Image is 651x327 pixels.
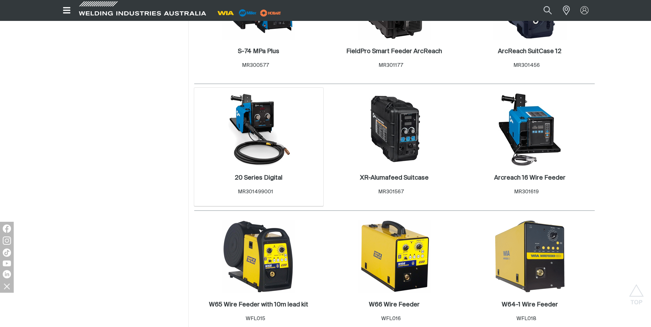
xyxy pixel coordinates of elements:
span: MR301177 [379,63,403,68]
img: 20 Series Digital [222,93,295,166]
img: Instagram [3,237,11,245]
img: W65 Wire Feeder with 10m lead kit [222,220,295,293]
span: WFL016 [381,316,401,321]
span: WFL018 [516,316,536,321]
img: hide socials [1,280,13,292]
h2: W66 Wire Feeder [369,302,420,308]
a: Arcreach 16 Wire Feeder [494,174,566,182]
h2: FieldPro Smart Feeder ArcReach [346,48,442,54]
img: XR-Alumafeed Suitcase [358,93,431,166]
a: W66 Wire Feeder [369,301,420,309]
h2: S-74 MPa Plus [238,48,279,54]
a: W65 Wire Feeder with 10m lead kit [209,301,308,309]
span: MR301456 [513,63,540,68]
img: miller [258,8,283,18]
h2: W65 Wire Feeder with 10m lead kit [209,302,308,308]
span: MR301567 [378,189,404,194]
img: TikTok [3,249,11,257]
a: miller [258,10,283,15]
img: W64-1 Wire Feeder [493,220,567,293]
button: Scroll to top [629,284,644,300]
h2: 20 Series Digital [235,175,282,181]
a: 20 Series Digital [235,174,282,182]
span: MR300577 [242,63,269,68]
span: MR301619 [514,189,539,194]
a: S-74 MPa Plus [238,48,279,56]
button: Search products [536,3,559,18]
a: W64-1 Wire Feeder [502,301,558,309]
img: LinkedIn [3,270,11,278]
h2: W64-1 Wire Feeder [502,302,558,308]
h2: ArcReach SuitCase 12 [498,48,561,54]
h2: XR-Alumafeed Suitcase [360,175,429,181]
span: MR301499001 [238,189,273,194]
input: Product name or item number... [527,3,559,18]
img: Facebook [3,225,11,233]
a: XR-Alumafeed Suitcase [360,174,429,182]
h2: Arcreach 16 Wire Feeder [494,175,566,181]
span: WFL015 [246,316,265,321]
a: FieldPro Smart Feeder ArcReach [346,48,442,56]
img: Arcreach 16 Wire Feeder [493,93,567,166]
img: YouTube [3,261,11,266]
a: ArcReach SuitCase 12 [498,48,561,56]
img: W66 Wire Feeder [358,220,431,293]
